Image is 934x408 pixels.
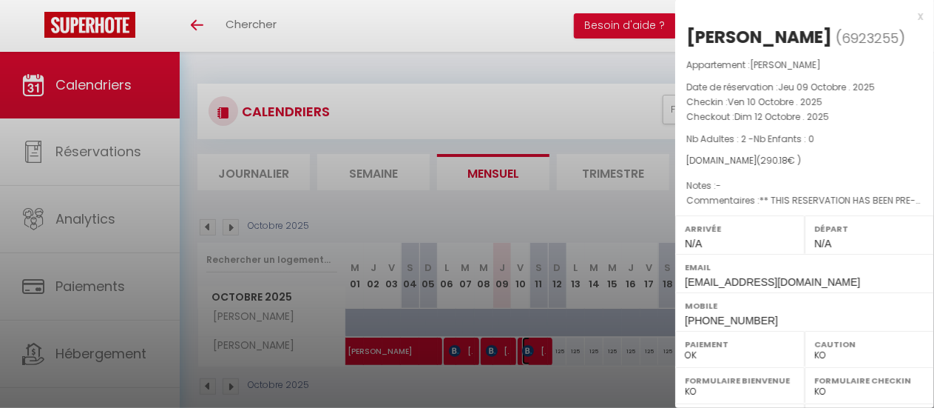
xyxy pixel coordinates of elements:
label: Arrivée [685,221,795,236]
span: N/A [814,238,831,250]
label: Départ [814,221,924,236]
label: Email [685,260,924,275]
label: Mobile [685,298,924,313]
div: [PERSON_NAME] [686,25,832,49]
label: Caution [814,337,924,352]
label: Formulaire Checkin [814,373,924,388]
span: 6923255 [842,29,899,47]
span: - [716,179,721,192]
p: Commentaires : [686,193,923,208]
div: x [675,7,923,25]
p: Notes : [686,178,923,193]
span: [PHONE_NUMBER] [685,315,778,327]
label: Formulaire Bienvenue [685,373,795,388]
p: Appartement : [686,58,923,73]
span: Nb Enfants : 0 [754,133,814,145]
span: Nb Adultes : 2 - [686,133,814,145]
p: Date de réservation : [686,80,923,95]
p: Checkin : [686,95,923,110]
span: Dim 12 Octobre . 2025 [734,110,829,123]
span: ( € ) [757,154,801,167]
span: [PERSON_NAME] [750,58,821,71]
span: [EMAIL_ADDRESS][DOMAIN_NAME] [685,276,860,288]
span: 290.18 [760,154,788,167]
p: Checkout : [686,110,923,124]
span: N/A [685,238,702,250]
div: [DOMAIN_NAME] [686,154,923,168]
span: Jeu 09 Octobre . 2025 [778,81,875,93]
span: Ven 10 Octobre . 2025 [728,96,822,108]
label: Paiement [685,337,795,352]
span: ( ) [836,27,905,48]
